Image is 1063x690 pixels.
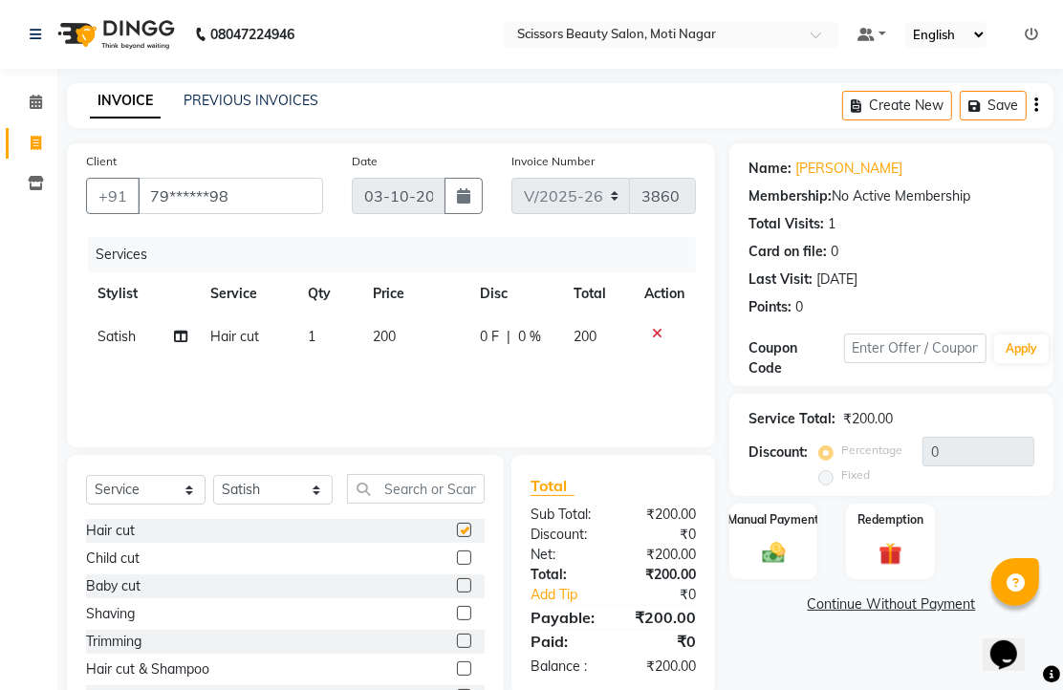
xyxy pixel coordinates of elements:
input: Enter Offer / Coupon Code [844,334,987,363]
label: Client [86,153,117,170]
div: ₹200.00 [843,409,893,429]
div: ₹0 [614,525,711,545]
div: [DATE] [816,270,857,290]
input: Search or Scan [347,474,485,504]
label: Date [352,153,378,170]
div: Balance : [516,657,614,677]
div: ₹0 [614,630,711,653]
div: Membership: [748,186,832,206]
span: Hair cut [210,328,259,345]
div: Net: [516,545,614,565]
b: 08047224946 [210,8,294,61]
div: Coupon Code [748,338,844,378]
span: 0 F [481,327,500,347]
th: Qty [296,272,361,315]
div: ₹200.00 [614,657,711,677]
div: ₹0 [629,585,710,605]
div: Hair cut [86,521,135,541]
div: Card on file: [748,242,827,262]
th: Disc [469,272,562,315]
a: Continue Without Payment [733,594,1050,615]
div: No Active Membership [748,186,1034,206]
div: ₹200.00 [614,505,711,525]
div: Payable: [516,606,614,629]
div: Total Visits: [748,214,824,234]
span: Satish [98,328,136,345]
div: Child cut [86,549,140,569]
th: Price [361,272,468,315]
button: Save [960,91,1027,120]
label: Manual Payment [727,511,819,528]
th: Stylist [86,272,199,315]
div: 1 [828,214,835,234]
a: INVOICE [90,84,161,119]
div: Services [88,237,710,272]
div: ₹200.00 [614,565,711,585]
button: Apply [994,334,1049,363]
a: PREVIOUS INVOICES [184,92,318,109]
a: [PERSON_NAME] [795,159,902,179]
div: Baby cut [86,576,141,596]
span: Total [531,476,575,496]
div: Trimming [86,632,141,652]
div: Shaving [86,604,135,624]
div: ₹200.00 [614,606,711,629]
div: Paid: [516,630,614,653]
div: Last Visit: [748,270,813,290]
th: Action [633,272,696,315]
span: 200 [574,328,597,345]
span: | [508,327,511,347]
span: 0 % [519,327,542,347]
button: +91 [86,178,140,214]
img: logo [49,8,180,61]
div: Hair cut & Shampoo [86,659,209,679]
div: Sub Total: [516,505,614,525]
th: Total [562,272,633,315]
label: Invoice Number [511,153,595,170]
label: Fixed [841,466,870,484]
div: Discount: [748,442,808,463]
th: Service [199,272,297,315]
label: Redemption [857,511,923,528]
div: 0 [795,297,803,317]
button: Create New [842,91,952,120]
div: Total: [516,565,614,585]
div: Discount: [516,525,614,545]
span: 1 [308,328,315,345]
div: Points: [748,297,792,317]
iframe: chat widget [983,614,1044,671]
img: _gift.svg [872,540,909,569]
input: Search by Name/Mobile/Email/Code [138,178,323,214]
div: Service Total: [748,409,835,429]
label: Percentage [841,442,902,459]
a: Add Tip [516,585,629,605]
div: ₹200.00 [614,545,711,565]
span: 200 [373,328,396,345]
div: Name: [748,159,792,179]
img: _cash.svg [755,540,792,567]
div: 0 [831,242,838,262]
